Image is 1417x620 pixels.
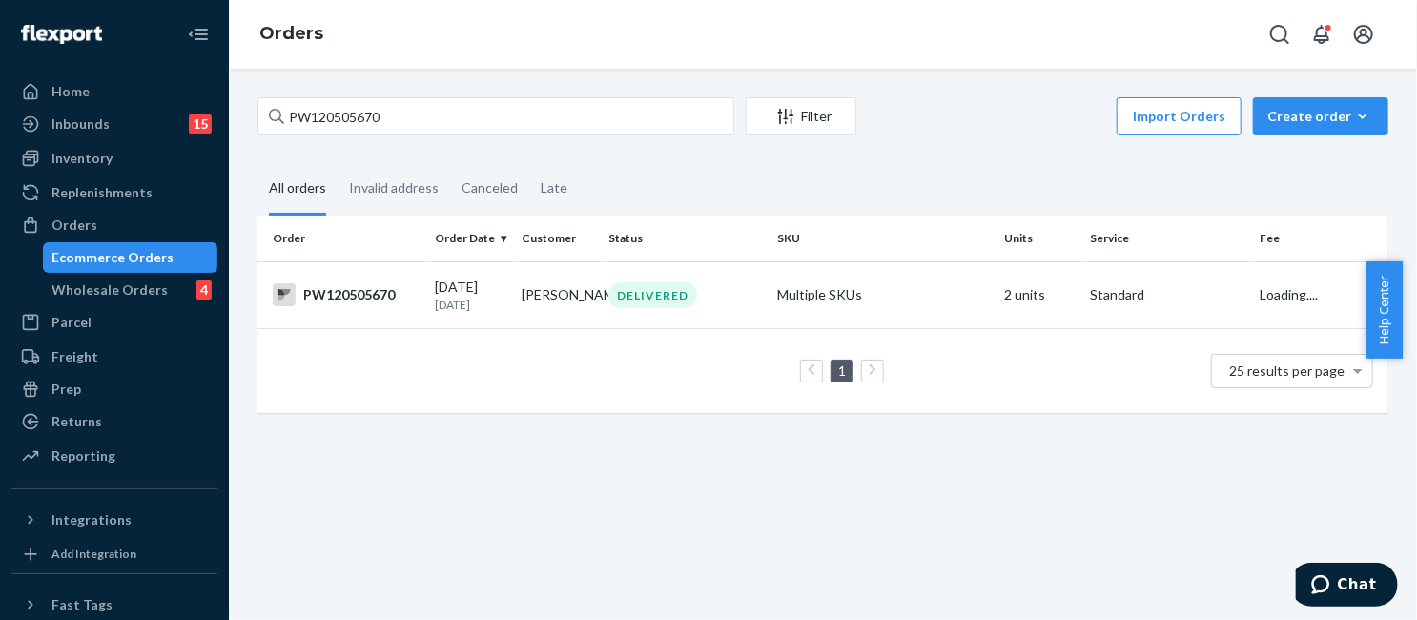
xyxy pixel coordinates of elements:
button: Import Orders [1117,97,1242,135]
p: [DATE] [435,297,506,313]
div: [DATE] [435,278,506,313]
div: Home [51,82,90,101]
th: SKU [770,216,996,261]
a: Parcel [11,307,217,338]
img: Flexport logo [21,25,102,44]
a: Wholesale Orders4 [43,275,218,305]
a: Freight [11,341,217,372]
a: Add Integration [11,543,217,566]
th: Order Date [427,216,514,261]
button: Filter [746,97,856,135]
span: 25 results per page [1230,362,1345,379]
div: Create order [1267,107,1374,126]
td: [PERSON_NAME] [514,261,601,328]
td: Multiple SKUs [770,261,996,328]
iframe: Opens a widget where you can chat to one of our agents [1296,563,1398,610]
th: Order [257,216,427,261]
div: 4 [196,280,212,300]
div: Invalid address [349,163,439,213]
div: Canceled [462,163,518,213]
button: Open account menu [1345,15,1383,53]
th: Units [996,216,1083,261]
a: Reporting [11,441,217,471]
div: Inventory [51,149,113,168]
div: DELIVERED [608,282,697,308]
a: Orders [11,210,217,240]
input: Search orders [257,97,734,135]
button: Create order [1253,97,1388,135]
div: Ecommerce Orders [52,248,175,267]
td: Loading.... [1253,261,1388,328]
div: Late [541,163,567,213]
div: Add Integration [51,546,136,562]
div: Replenishments [51,183,153,202]
td: 2 units [996,261,1083,328]
div: Filter [747,107,855,126]
div: Inbounds [51,114,110,134]
th: Status [601,216,770,261]
a: Page 1 is your current page [834,362,850,379]
div: Reporting [51,446,115,465]
button: Open Search Box [1261,15,1299,53]
div: All orders [269,163,326,216]
a: Orders [259,23,323,44]
button: Integrations [11,505,217,535]
button: Open notifications [1303,15,1341,53]
div: PW120505670 [273,283,420,306]
div: Freight [51,347,98,366]
a: Replenishments [11,177,217,208]
a: Home [11,76,217,107]
p: Standard [1091,285,1245,304]
div: 15 [189,114,212,134]
a: Returns [11,406,217,437]
div: Prep [51,380,81,399]
button: Help Center [1366,261,1403,359]
th: Fee [1253,216,1388,261]
th: Service [1083,216,1253,261]
div: Fast Tags [51,595,113,614]
button: Close Navigation [179,15,217,53]
div: Wholesale Orders [52,280,169,300]
div: Integrations [51,510,132,529]
a: Prep [11,374,217,404]
div: Customer [522,230,593,246]
div: Orders [51,216,97,235]
a: Inventory [11,143,217,174]
button: Fast Tags [11,589,217,620]
a: Inbounds15 [11,109,217,139]
ol: breadcrumbs [244,7,339,62]
div: Returns [51,412,102,431]
a: Ecommerce Orders [43,242,218,273]
div: Parcel [51,313,92,332]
